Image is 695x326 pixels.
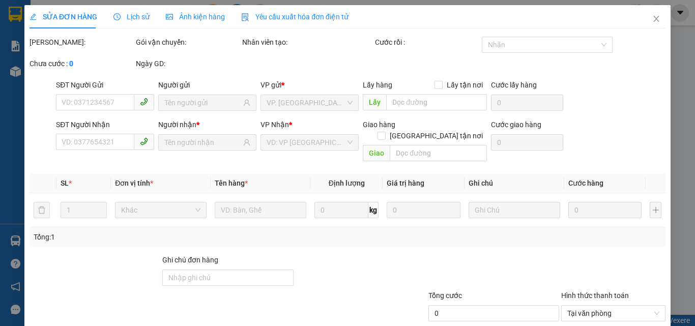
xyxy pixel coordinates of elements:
[363,94,386,110] span: Lấy
[363,121,395,129] span: Giao hàng
[650,202,661,218] button: plus
[158,119,256,130] div: Người nhận
[490,95,563,111] input: Cước lấy hàng
[158,79,256,91] div: Người gửi
[469,202,560,218] input: Ghi Chú
[243,99,250,106] span: user
[243,139,250,146] span: user
[375,37,479,48] div: Cước rồi :
[34,202,50,218] button: delete
[363,81,392,89] span: Lấy hàng
[164,137,241,148] input: Tên người nhận
[652,15,660,23] span: close
[642,5,671,34] button: Close
[363,145,390,161] span: Giao
[385,130,486,141] span: [GEOGRAPHIC_DATA] tận nơi
[30,13,37,20] span: edit
[490,121,541,129] label: Cước giao hàng
[121,202,200,218] span: Khác
[166,13,225,21] span: Ảnh kiện hàng
[113,13,150,21] span: Lịch sử
[61,179,69,187] span: SL
[490,81,536,89] label: Cước lấy hàng
[215,202,306,218] input: VD: Bàn, Ghế
[387,202,460,218] input: 0
[30,13,97,21] span: SỬA ĐƠN HÀNG
[136,37,240,48] div: Gói vận chuyển:
[30,58,134,69] div: Chưa cước :
[166,13,173,20] span: picture
[387,179,424,187] span: Giá trị hàng
[113,13,121,20] span: clock-circle
[260,79,359,91] div: VP gửi
[140,98,148,106] span: phone
[56,79,154,91] div: SĐT Người Gửi
[260,121,289,129] span: VP Nhận
[215,179,248,187] span: Tên hàng
[162,270,293,286] input: Ghi chú đơn hàng
[241,13,349,21] span: Yêu cầu xuất hóa đơn điện tử
[328,179,364,187] span: Định lượng
[568,202,642,218] input: 0
[442,79,486,91] span: Lấy tận nơi
[386,94,486,110] input: Dọc đường
[162,256,218,264] label: Ghi chú đơn hàng
[490,134,563,151] input: Cước giao hàng
[465,173,564,193] th: Ghi chú
[242,37,373,48] div: Nhân viên tạo:
[136,58,240,69] div: Ngày GD:
[567,306,659,321] span: Tại văn phòng
[164,97,241,108] input: Tên người gửi
[368,202,379,218] span: kg
[140,137,148,145] span: phone
[30,37,134,48] div: [PERSON_NAME]:
[267,95,353,110] span: VP. Đồng Phước
[390,145,486,161] input: Dọc đường
[115,179,153,187] span: Đơn vị tính
[56,119,154,130] div: SĐT Người Nhận
[568,179,603,187] span: Cước hàng
[561,291,629,300] label: Hình thức thanh toán
[69,60,73,68] b: 0
[34,231,269,243] div: Tổng: 1
[241,13,249,21] img: icon
[428,291,462,300] span: Tổng cước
